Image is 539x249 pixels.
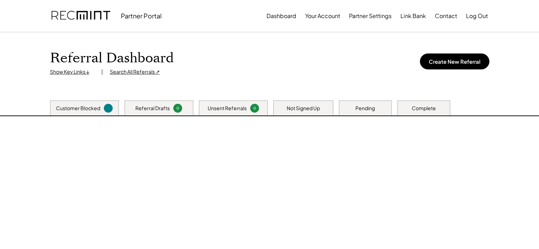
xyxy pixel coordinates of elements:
div: | [101,68,103,75]
div: Complete [412,105,436,112]
div: Search All Referrals ↗ [110,68,160,75]
div: 0 [251,106,258,111]
div: Show Key Links ↓ [50,68,94,75]
button: Contact [435,9,457,23]
h1: Referral Dashboard [50,50,174,67]
div: Customer Blocked [56,105,100,112]
div: 0 [174,106,181,111]
button: Your Account [305,9,340,23]
div: Unsent Referrals [208,105,247,112]
button: Dashboard [266,9,296,23]
button: Link Bank [400,9,426,23]
div: Pending [355,105,375,112]
div: Not Signed Up [287,105,320,112]
img: recmint-logotype%403x.png [51,4,110,28]
button: Log Out [466,9,488,23]
button: Create New Referral [420,53,489,69]
button: Partner Settings [349,9,392,23]
div: Partner Portal [121,12,162,20]
div: Referral Drafts [135,105,170,112]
